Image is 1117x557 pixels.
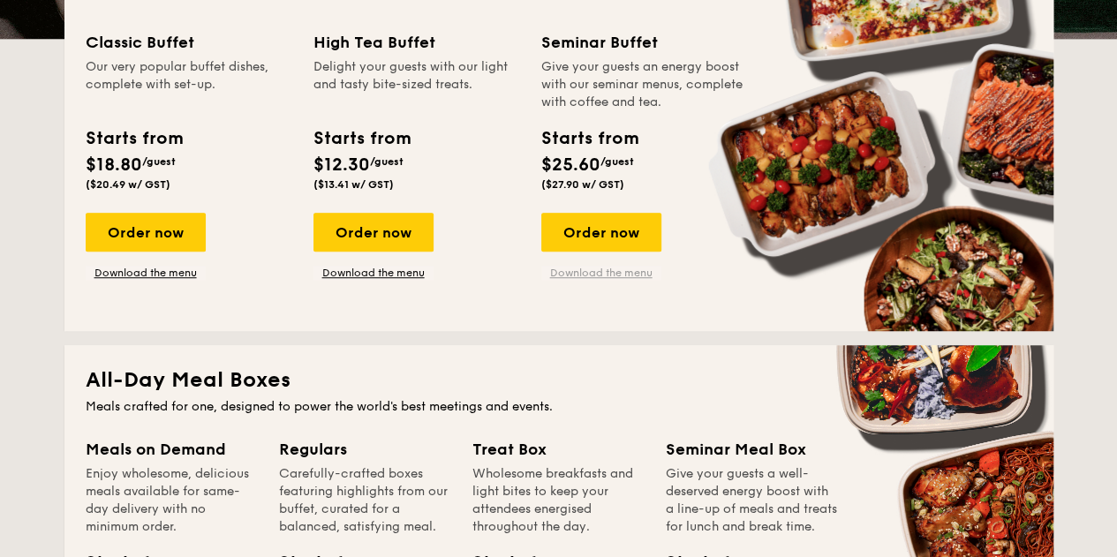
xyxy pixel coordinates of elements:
[313,125,410,152] div: Starts from
[472,465,645,536] div: Wholesome breakfasts and light bites to keep your attendees energised throughout the day.
[600,155,634,168] span: /guest
[86,58,292,111] div: Our very popular buffet dishes, complete with set-up.
[86,437,258,462] div: Meals on Demand
[86,178,170,191] span: ($20.49 w/ GST)
[86,213,206,252] div: Order now
[313,178,394,191] span: ($13.41 w/ GST)
[86,398,1032,416] div: Meals crafted for one, designed to power the world's best meetings and events.
[313,213,434,252] div: Order now
[313,266,434,280] a: Download the menu
[541,125,638,152] div: Starts from
[541,58,748,111] div: Give your guests an energy boost with our seminar menus, complete with coffee and tea.
[142,155,176,168] span: /guest
[541,178,624,191] span: ($27.90 w/ GST)
[86,266,206,280] a: Download the menu
[313,154,370,176] span: $12.30
[313,30,520,55] div: High Tea Buffet
[472,437,645,462] div: Treat Box
[370,155,404,168] span: /guest
[279,465,451,536] div: Carefully-crafted boxes featuring highlights from our buffet, curated for a balanced, satisfying ...
[86,154,142,176] span: $18.80
[313,58,520,111] div: Delight your guests with our light and tasty bite-sized treats.
[541,154,600,176] span: $25.60
[541,213,661,252] div: Order now
[666,465,838,536] div: Give your guests a well-deserved energy boost with a line-up of meals and treats for lunch and br...
[86,465,258,536] div: Enjoy wholesome, delicious meals available for same-day delivery with no minimum order.
[86,125,182,152] div: Starts from
[541,266,661,280] a: Download the menu
[541,30,748,55] div: Seminar Buffet
[666,437,838,462] div: Seminar Meal Box
[86,30,292,55] div: Classic Buffet
[279,437,451,462] div: Regulars
[86,366,1032,395] h2: All-Day Meal Boxes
